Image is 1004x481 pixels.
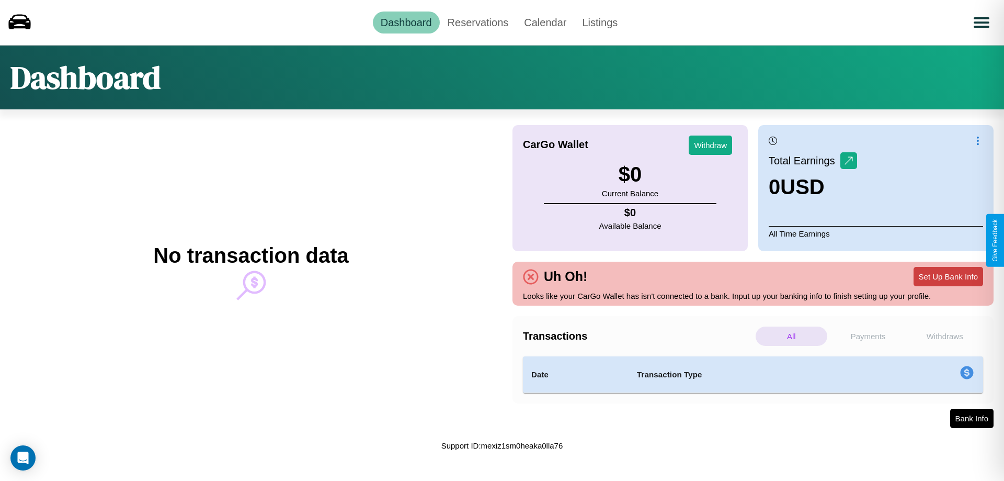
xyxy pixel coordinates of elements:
[950,409,994,428] button: Bank Info
[689,136,732,155] button: Withdraw
[602,186,658,200] p: Current Balance
[832,327,904,346] p: Payments
[599,207,661,219] h4: $ 0
[440,12,517,33] a: Reservations
[967,8,996,37] button: Open menu
[373,12,440,33] a: Dashboard
[10,56,161,99] h1: Dashboard
[516,12,574,33] a: Calendar
[523,289,983,303] p: Looks like your CarGo Wallet has isn't connected to a bank. Input up your banking info to finish ...
[539,269,592,284] h4: Uh Oh!
[602,163,658,186] h3: $ 0
[441,439,563,453] p: Support ID: mexiz1sm0heaka0lla76
[756,327,827,346] p: All
[10,445,36,471] div: Open Intercom Messenger
[909,327,980,346] p: Withdraws
[523,139,588,151] h4: CarGo Wallet
[523,330,753,342] h4: Transactions
[769,175,857,199] h3: 0 USD
[914,267,983,286] button: Set Up Bank Info
[637,368,874,381] h4: Transaction Type
[531,368,620,381] h4: Date
[574,12,625,33] a: Listings
[599,219,661,233] p: Available Balance
[991,219,999,262] div: Give Feedback
[769,151,840,170] p: Total Earnings
[153,244,348,267] h2: No transaction data
[523,356,983,393] table: simple table
[769,226,983,241] p: All Time Earnings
